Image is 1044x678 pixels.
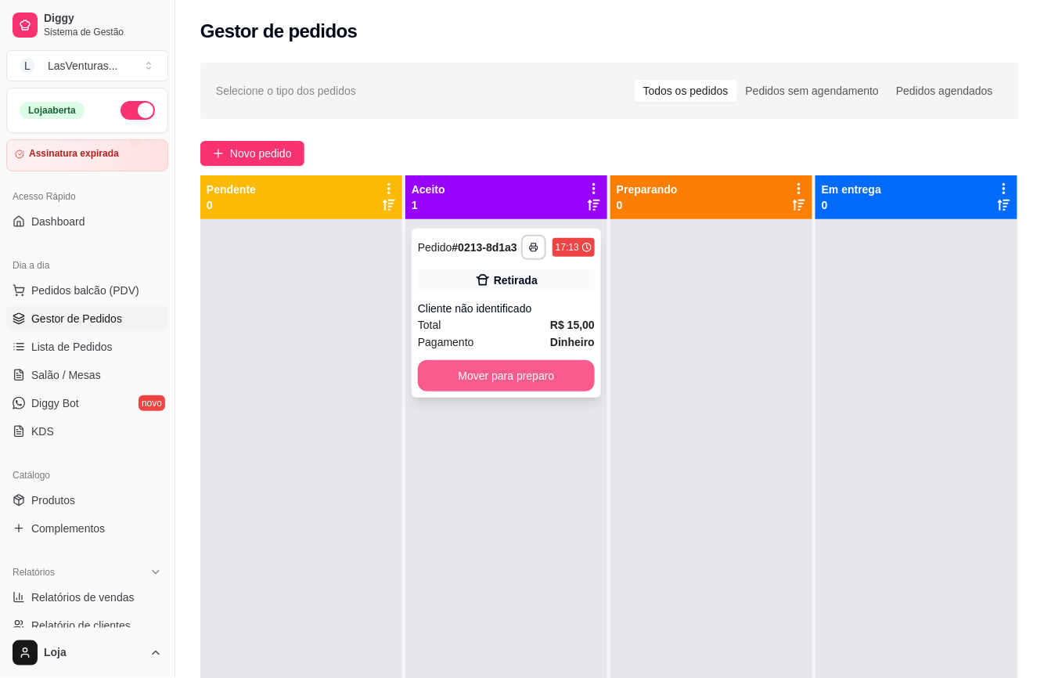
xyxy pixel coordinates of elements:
[556,241,579,254] div: 17:13
[822,197,881,213] p: 0
[412,197,445,213] p: 1
[6,516,168,541] a: Complementos
[29,148,119,160] article: Assinatura expirada
[6,488,168,513] a: Produtos
[31,618,131,633] span: Relatório de clientes
[550,336,595,348] strong: Dinheiro
[737,80,887,102] div: Pedidos sem agendamento
[6,419,168,444] a: KDS
[887,80,1002,102] div: Pedidos agendados
[121,101,155,120] button: Alterar Status
[6,306,168,331] a: Gestor de Pedidos
[31,367,101,383] span: Salão / Mesas
[617,197,678,213] p: 0
[6,139,168,171] a: Assinatura expirada
[20,58,35,74] span: L
[6,209,168,234] a: Dashboard
[230,145,292,162] span: Novo pedido
[44,646,143,660] span: Loja
[822,182,881,197] p: Em entrega
[31,521,105,536] span: Complementos
[31,395,79,411] span: Diggy Bot
[6,334,168,359] a: Lista de Pedidos
[216,82,356,99] span: Selecione o tipo dos pedidos
[6,634,168,672] button: Loja
[20,102,85,119] div: Loja aberta
[31,311,122,326] span: Gestor de Pedidos
[6,184,168,209] div: Acesso Rápido
[418,334,474,351] span: Pagamento
[6,613,168,638] a: Relatório de clientes
[31,214,85,229] span: Dashboard
[418,241,452,254] span: Pedido
[418,316,441,334] span: Total
[635,80,737,102] div: Todos os pedidos
[31,590,135,605] span: Relatórios de vendas
[13,566,55,579] span: Relatórios
[6,585,168,610] a: Relatórios de vendas
[418,360,595,391] button: Mover para preparo
[6,362,168,388] a: Salão / Mesas
[213,148,224,159] span: plus
[31,424,54,439] span: KDS
[6,6,168,44] a: DiggySistema de Gestão
[44,12,162,26] span: Diggy
[617,182,678,197] p: Preparando
[6,253,168,278] div: Dia a dia
[200,19,358,44] h2: Gestor de pedidos
[207,197,256,213] p: 0
[6,463,168,488] div: Catálogo
[6,50,168,81] button: Select a team
[31,492,75,508] span: Produtos
[412,182,445,197] p: Aceito
[6,278,168,303] button: Pedidos balcão (PDV)
[44,26,162,38] span: Sistema de Gestão
[494,272,538,288] div: Retirada
[200,141,304,166] button: Novo pedido
[452,241,517,254] strong: # 0213-8d1a3
[48,58,118,74] div: LasVenturas ...
[31,339,113,355] span: Lista de Pedidos
[550,319,595,331] strong: R$ 15,00
[418,301,595,316] div: Cliente não identificado
[31,283,139,298] span: Pedidos balcão (PDV)
[6,391,168,416] a: Diggy Botnovo
[207,182,256,197] p: Pendente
